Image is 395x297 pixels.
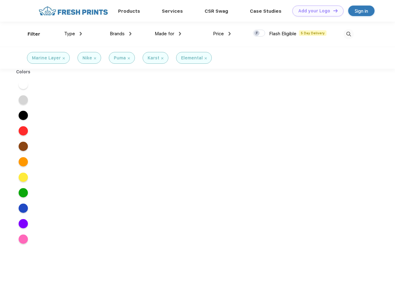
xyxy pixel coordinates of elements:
[11,69,35,75] div: Colors
[80,32,82,36] img: dropdown.png
[269,31,296,37] span: Flash Eligible
[129,32,131,36] img: dropdown.png
[205,8,228,14] a: CSR Swag
[63,57,65,59] img: filter_cancel.svg
[118,8,140,14] a: Products
[179,32,181,36] img: dropdown.png
[229,32,231,36] img: dropdown.png
[344,29,354,39] img: desktop_search.svg
[155,31,174,37] span: Made for
[28,31,40,38] div: Filter
[94,57,96,59] img: filter_cancel.svg
[348,6,375,16] a: Sign in
[333,9,338,12] img: DT
[128,57,130,59] img: filter_cancel.svg
[161,57,163,59] img: filter_cancel.svg
[64,31,75,37] span: Type
[213,31,224,37] span: Price
[82,55,92,61] div: Nike
[148,55,159,61] div: Karst
[162,8,183,14] a: Services
[37,6,110,16] img: fo%20logo%202.webp
[110,31,125,37] span: Brands
[32,55,61,61] div: Marine Layer
[114,55,126,61] div: Puma
[298,8,330,14] div: Add your Logo
[299,30,326,36] span: 5 Day Delivery
[355,7,368,15] div: Sign in
[205,57,207,59] img: filter_cancel.svg
[181,55,203,61] div: Elemental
